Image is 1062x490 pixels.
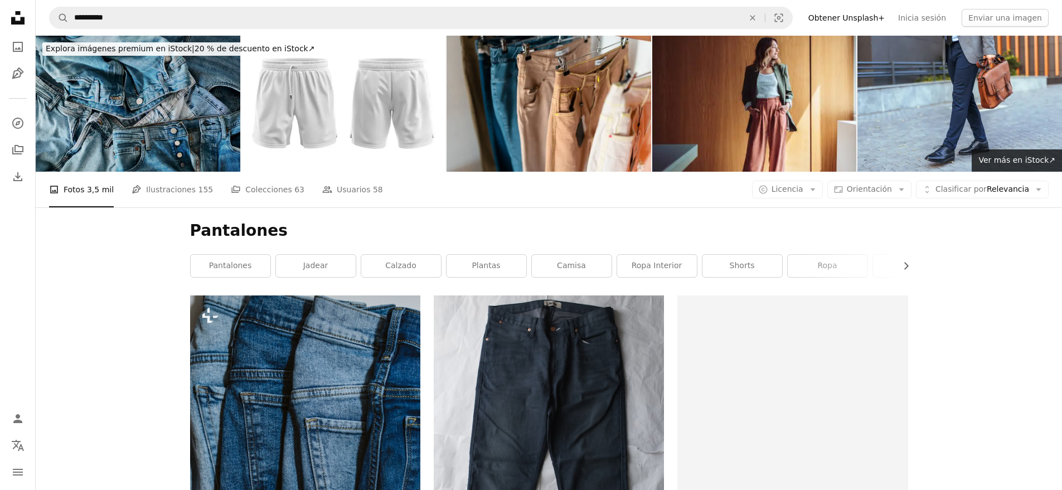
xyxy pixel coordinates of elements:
img: Hombre Caminando Por La Calle Con Maletín De Cuero Y Atuendo Formal [857,36,1062,172]
a: Iniciar sesión / Registrarse [7,407,29,430]
a: Inicia sesión [891,9,953,27]
button: desplazar lista a la derecha [896,255,908,277]
a: Moda [873,255,953,277]
a: Fotos [7,36,29,58]
form: Encuentra imágenes en todo el sitio [49,7,793,29]
a: Ilustraciones [7,62,29,85]
span: Orientación [847,185,892,193]
span: Licencia [772,185,803,193]
span: Relevancia [935,184,1029,195]
a: Ver más en iStock↗ [972,149,1062,172]
button: Buscar en Unsplash [50,7,69,28]
a: Historial de descargas [7,166,29,188]
a: Colecciones 63 [231,172,304,207]
button: Idioma [7,434,29,457]
a: Usuarios 58 [322,172,383,207]
span: 58 [373,183,383,196]
a: Colecciones [7,139,29,161]
span: 63 [294,183,304,196]
button: Enviar una imagen [962,9,1049,27]
img: Un montón de vaqueros azules [36,36,240,172]
button: Clasificar porRelevancia [916,181,1049,198]
button: Menú [7,461,29,483]
a: calzado [361,255,441,277]
a: ropa interior [617,255,697,277]
a: Explorar [7,112,29,134]
a: Ilustraciones 155 [132,172,213,207]
img: Pantalones en percha [447,36,651,172]
a: camisa [532,255,612,277]
a: Explora imágenes premium en iStock|20 % de descuento en iStock↗ [36,36,324,62]
a: jadear [276,255,356,277]
button: Licencia [752,181,823,198]
a: Obtener Unsplash+ [802,9,891,27]
img: Pantalón corto blanco por delante y por detrás [241,36,446,172]
a: plantas [447,255,526,277]
span: Clasificar por [935,185,987,193]
a: ropa [788,255,867,277]
span: 20 % de descuento en iStock ↗ [46,44,314,53]
span: 155 [198,183,213,196]
img: Mujer de negocios segura de sí misma que posa en una oficina moderna con un atuendo de moda [652,36,857,172]
button: Búsqueda visual [765,7,792,28]
button: Borrar [740,7,765,28]
a: Vaqueros vaqueros azules sobre textil blanco [434,459,664,469]
h1: Pantalones [190,221,908,241]
button: Orientación [827,181,911,198]
span: Ver más en iStock ↗ [978,156,1055,164]
a: pantalones [191,255,270,277]
span: Explora imágenes premium en iStock | [46,44,195,53]
a: shorts [702,255,782,277]
a: Tres pares de jeans están alineados sobre una superficie blanca [190,438,420,448]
